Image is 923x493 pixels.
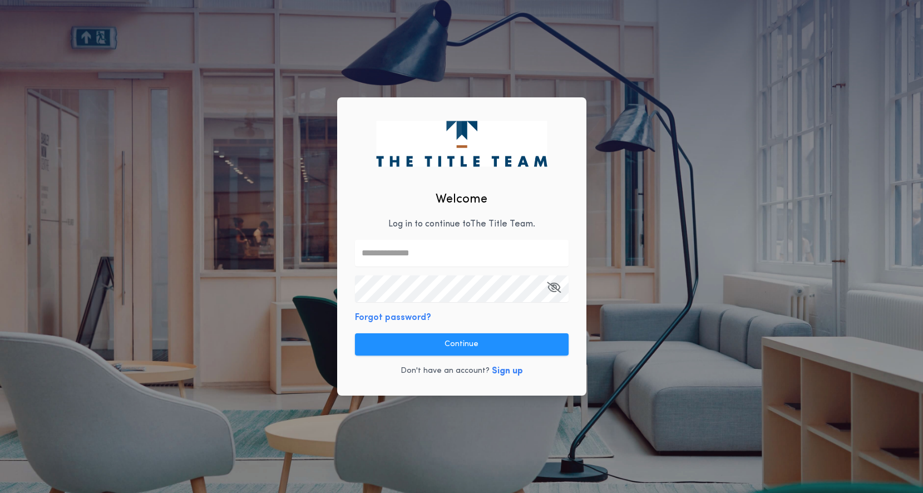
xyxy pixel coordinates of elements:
[388,218,535,231] p: Log in to continue to The Title Team .
[401,366,490,377] p: Don't have an account?
[355,311,431,324] button: Forgot password?
[376,121,547,166] img: logo
[492,364,523,378] button: Sign up
[355,333,569,356] button: Continue
[436,190,487,209] h2: Welcome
